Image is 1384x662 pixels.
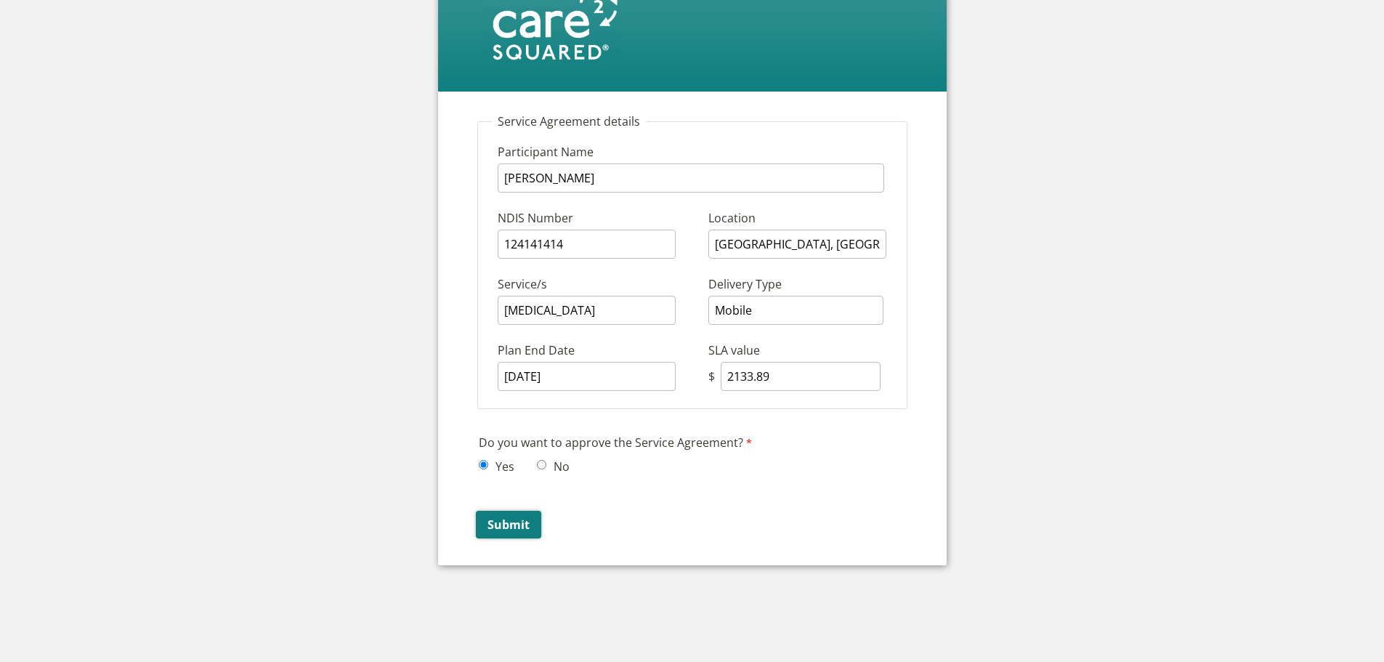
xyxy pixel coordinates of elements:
input: Plan End Date [498,362,676,391]
label: Do you want to approve the Service Agreement? [479,434,756,455]
label: Delivery Type [708,275,785,296]
label: Yes [491,459,514,475]
label: SLA value [708,342,764,362]
label: Location [708,209,759,230]
div: $ [708,368,718,384]
input: Participant Name [498,164,884,193]
input: Location [708,230,886,259]
input: Service/s [498,296,676,325]
label: Participant Name [498,143,694,164]
label: No [549,459,570,475]
input: SLA value [721,362,881,391]
legend: Service Agreement details [492,113,646,129]
label: Service/s [498,275,694,296]
label: Plan End Date [498,342,694,362]
input: NDIS Number [498,230,676,259]
input: Delivery Type [708,296,883,325]
input: Submit [476,511,541,538]
label: NDIS Number [498,209,694,230]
